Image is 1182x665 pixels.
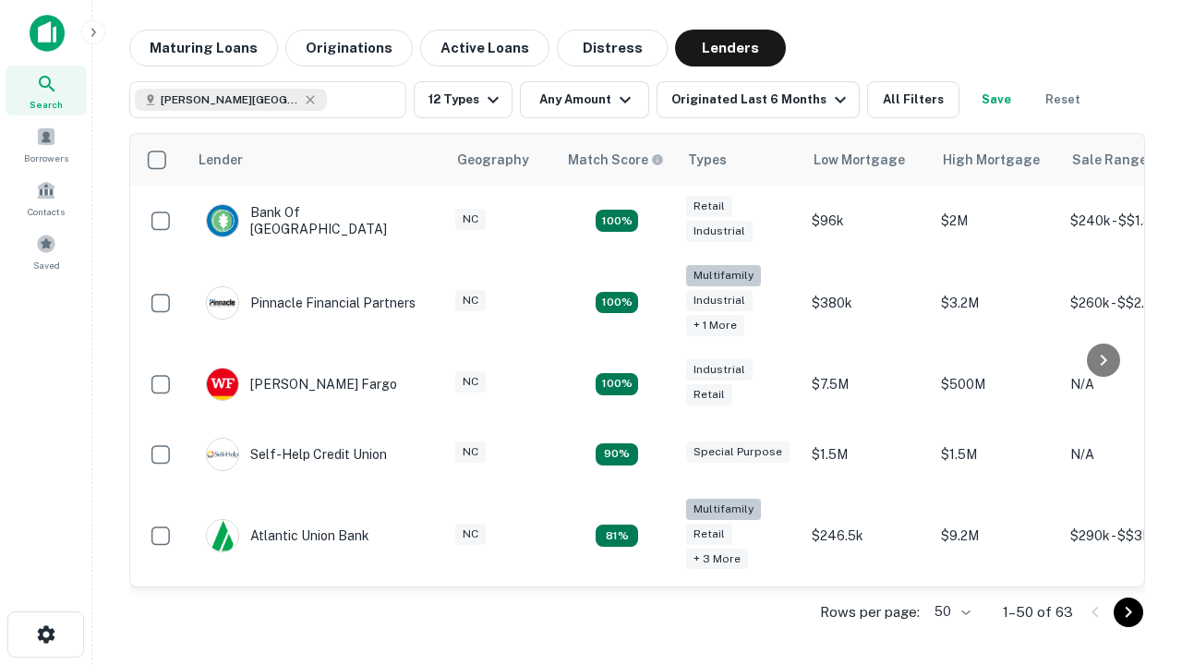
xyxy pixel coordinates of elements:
[457,149,529,171] div: Geography
[686,499,761,520] div: Multifamily
[6,119,87,169] a: Borrowers
[207,439,238,470] img: picture
[932,256,1061,349] td: $3.2M
[802,419,932,490] td: $1.5M
[206,368,397,401] div: [PERSON_NAME] Fargo
[455,290,486,311] div: NC
[932,490,1061,583] td: $9.2M
[802,349,932,419] td: $7.5M
[688,149,727,171] div: Types
[657,81,860,118] button: Originated Last 6 Months
[6,173,87,223] a: Contacts
[557,30,668,66] button: Distress
[677,134,802,186] th: Types
[867,81,959,118] button: All Filters
[671,89,851,111] div: Originated Last 6 Months
[206,438,387,471] div: Self-help Credit Union
[6,226,87,276] a: Saved
[814,149,905,171] div: Low Mortgage
[446,134,557,186] th: Geography
[285,30,413,66] button: Originations
[967,81,1026,118] button: Save your search to get updates of matches that match your search criteria.
[802,134,932,186] th: Low Mortgage
[33,258,60,272] span: Saved
[820,601,920,623] p: Rows per page:
[802,490,932,583] td: $246.5k
[206,286,416,320] div: Pinnacle Financial Partners
[932,186,1061,256] td: $2M
[1072,149,1147,171] div: Sale Range
[557,134,677,186] th: Capitalize uses an advanced AI algorithm to match your search with the best lender. The match sco...
[568,150,664,170] div: Capitalize uses an advanced AI algorithm to match your search with the best lender. The match sco...
[596,373,638,395] div: Matching Properties: 14, hasApolloMatch: undefined
[455,371,486,393] div: NC
[1090,517,1182,606] iframe: Chat Widget
[932,349,1061,419] td: $500M
[927,598,973,625] div: 50
[1033,81,1092,118] button: Reset
[24,151,68,165] span: Borrowers
[420,30,549,66] button: Active Loans
[414,81,513,118] button: 12 Types
[686,315,744,336] div: + 1 more
[686,290,753,311] div: Industrial
[686,265,761,286] div: Multifamily
[455,441,486,463] div: NC
[455,209,486,230] div: NC
[28,204,65,219] span: Contacts
[596,443,638,465] div: Matching Properties: 11, hasApolloMatch: undefined
[596,210,638,232] div: Matching Properties: 15, hasApolloMatch: undefined
[802,256,932,349] td: $380k
[30,15,65,52] img: capitalize-icon.png
[199,149,243,171] div: Lender
[686,221,753,242] div: Industrial
[686,196,732,217] div: Retail
[932,419,1061,490] td: $1.5M
[187,134,446,186] th: Lender
[686,441,790,463] div: Special Purpose
[932,134,1061,186] th: High Mortgage
[943,149,1040,171] div: High Mortgage
[686,549,748,570] div: + 3 more
[686,524,732,545] div: Retail
[675,30,786,66] button: Lenders
[596,525,638,547] div: Matching Properties: 10, hasApolloMatch: undefined
[596,292,638,314] div: Matching Properties: 22, hasApolloMatch: undefined
[568,150,660,170] h6: Match Score
[129,30,278,66] button: Maturing Loans
[206,519,369,552] div: Atlantic Union Bank
[1114,598,1143,627] button: Go to next page
[207,287,238,319] img: picture
[520,81,649,118] button: Any Amount
[455,524,486,545] div: NC
[30,97,63,112] span: Search
[207,205,238,236] img: picture
[802,186,932,256] td: $96k
[1003,601,1073,623] p: 1–50 of 63
[161,91,299,108] span: [PERSON_NAME][GEOGRAPHIC_DATA], [GEOGRAPHIC_DATA]
[207,369,238,400] img: picture
[686,359,753,381] div: Industrial
[207,520,238,551] img: picture
[206,204,428,237] div: Bank Of [GEOGRAPHIC_DATA]
[686,384,732,405] div: Retail
[6,66,87,115] a: Search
